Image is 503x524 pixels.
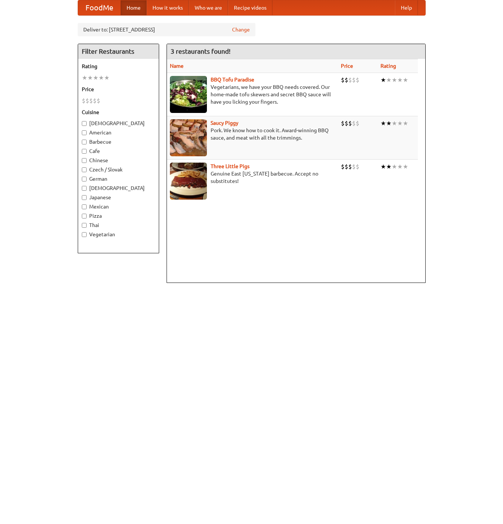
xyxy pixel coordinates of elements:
li: ★ [87,74,93,82]
li: $ [341,76,345,84]
a: Saucy Piggy [211,120,238,126]
li: ★ [380,119,386,127]
li: $ [345,119,348,127]
a: Who we are [189,0,228,15]
p: Pork. We know how to cook it. Award-winning BBQ sauce, and meat with all the trimmings. [170,127,335,141]
li: $ [348,76,352,84]
li: $ [345,76,348,84]
ng-pluralize: 3 restaurants found! [171,48,231,55]
li: ★ [397,119,403,127]
label: Barbecue [82,138,155,146]
input: Czech / Slovak [82,167,87,172]
li: $ [356,163,359,171]
label: Mexican [82,203,155,210]
label: Vegetarian [82,231,155,238]
label: Japanese [82,194,155,201]
a: Home [121,0,147,15]
img: tofuparadise.jpg [170,76,207,113]
li: $ [89,97,93,105]
h5: Price [82,86,155,93]
a: BBQ Tofu Paradise [211,77,254,83]
li: ★ [386,119,392,127]
h4: Filter Restaurants [78,44,159,59]
li: $ [97,97,100,105]
img: littlepigs.jpg [170,163,207,200]
li: ★ [380,163,386,171]
label: German [82,175,155,183]
li: ★ [386,76,392,84]
li: $ [352,119,356,127]
li: ★ [104,74,110,82]
input: Cafe [82,149,87,154]
a: How it works [147,0,189,15]
a: Help [395,0,418,15]
li: $ [352,163,356,171]
a: Rating [380,63,396,69]
p: Vegetarians, we have your BBQ needs covered. Our home-made tofu skewers and secret BBQ sauce will... [170,83,335,106]
a: Change [232,26,250,33]
li: ★ [380,76,386,84]
label: [DEMOGRAPHIC_DATA] [82,120,155,127]
li: ★ [386,163,392,171]
input: Thai [82,223,87,228]
input: Vegetarian [82,232,87,237]
label: American [82,129,155,136]
input: Pizza [82,214,87,218]
label: Czech / Slovak [82,166,155,173]
li: ★ [397,76,403,84]
label: Pizza [82,212,155,220]
li: ★ [392,76,397,84]
label: [DEMOGRAPHIC_DATA] [82,184,155,192]
a: Three Little Pigs [211,163,249,169]
a: Name [170,63,184,69]
p: Genuine East [US_STATE] barbecue. Accept no substitutes! [170,170,335,185]
div: Deliver to: [STREET_ADDRESS] [78,23,255,36]
li: $ [348,119,352,127]
input: [DEMOGRAPHIC_DATA] [82,186,87,191]
li: $ [348,163,352,171]
li: ★ [392,163,397,171]
input: German [82,177,87,181]
input: Barbecue [82,140,87,144]
h5: Cuisine [82,109,155,116]
li: ★ [93,74,98,82]
h5: Rating [82,63,155,70]
label: Cafe [82,147,155,155]
a: FoodMe [78,0,121,15]
li: $ [85,97,89,105]
label: Chinese [82,157,155,164]
label: Thai [82,221,155,229]
li: ★ [403,163,408,171]
li: $ [341,163,345,171]
li: $ [345,163,348,171]
li: $ [356,76,359,84]
input: [DEMOGRAPHIC_DATA] [82,121,87,126]
li: ★ [98,74,104,82]
li: ★ [403,76,408,84]
li: ★ [82,74,87,82]
a: Recipe videos [228,0,272,15]
li: ★ [397,163,403,171]
li: ★ [392,119,397,127]
input: Mexican [82,204,87,209]
input: American [82,130,87,135]
li: $ [82,97,85,105]
li: $ [356,119,359,127]
li: ★ [403,119,408,127]
li: $ [93,97,97,105]
input: Japanese [82,195,87,200]
input: Chinese [82,158,87,163]
a: Price [341,63,353,69]
img: saucy.jpg [170,119,207,156]
li: $ [341,119,345,127]
li: $ [352,76,356,84]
